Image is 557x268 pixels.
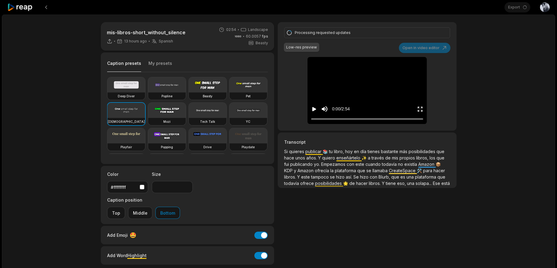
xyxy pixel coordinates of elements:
[315,168,330,173] span: ofrecía
[246,119,250,124] h3: YC
[284,149,289,154] span: Si
[295,30,437,35] div: Processing requested updates
[111,184,137,190] div: #ffffffff
[321,162,347,167] span: Empezamos
[226,27,236,32] span: 02:54
[418,162,436,167] span: Amazon
[148,60,172,72] button: My presets
[400,174,406,179] span: es
[305,149,323,154] span: publicar
[437,174,445,179] span: que
[392,155,399,160] span: mis
[349,181,356,186] span: de
[128,207,152,219] button: Middle
[203,94,212,99] h3: Beasty
[346,174,353,179] span: así.
[284,139,450,145] h3: Transcript
[124,39,147,44] span: 13 hours ago
[365,162,382,167] span: cuando
[417,103,423,115] button: Enter Fullscreen
[404,162,418,167] span: existía
[318,155,322,160] span: Y
[360,149,368,154] span: día
[242,145,255,149] h3: Playdate
[354,149,360,154] span: en
[441,181,450,186] span: está
[314,162,321,167] span: yo.
[382,162,398,167] span: todavía
[121,145,132,149] h3: Playfair
[345,149,354,154] span: hoy
[357,168,366,173] span: que
[379,174,391,179] span: Blurb,
[368,149,381,154] span: tienes
[161,94,172,99] h3: Popline
[155,207,180,219] button: Bottom
[368,155,372,160] span: a
[436,155,444,160] span: que
[294,168,297,173] span: y
[301,174,311,179] span: este
[353,174,360,179] span: Se
[372,155,385,160] span: través
[284,155,295,160] span: hace
[311,174,330,179] span: tampoco
[399,149,409,154] span: más
[107,60,141,72] button: Caption presets
[356,181,369,186] span: hacer
[306,155,318,160] span: años.
[436,149,444,154] span: que
[335,168,357,173] span: plataforma
[295,155,306,160] span: unos
[336,155,362,160] span: enseñártelo
[407,181,416,186] span: una
[334,149,345,154] span: libro,
[246,94,250,99] h3: Pet
[330,168,335,173] span: la
[430,155,436,160] span: los
[315,181,343,186] span: posibilidades
[311,103,317,115] button: Play video
[332,106,350,112] div: 0:00 / 2:54
[246,34,268,39] span: 60.0057
[415,174,437,179] span: plataforma
[256,40,268,46] span: Beasty
[290,162,314,167] span: publicando
[284,181,300,186] span: todavía
[391,174,400,179] span: que
[397,181,407,186] span: eso,
[336,174,346,179] span: hizo
[355,162,365,167] span: este
[385,155,392,160] span: de
[423,168,433,173] span: para
[107,171,148,177] label: Color
[284,162,290,167] span: fui
[107,197,180,203] label: Caption position
[360,174,370,179] span: hizo
[347,162,355,167] span: con
[108,119,145,124] h3: [DEMOGRAPHIC_DATA]
[107,29,185,36] p: mis-libros-short_without_silence
[386,181,397,186] span: tiene
[297,168,315,173] span: Amazon
[398,162,404,167] span: no
[118,94,135,99] h3: Deep Diver
[107,232,128,238] span: Add Emoji
[107,207,125,219] button: Top
[284,168,294,173] span: KDP
[381,149,399,154] span: bastante
[330,174,336,179] span: se
[409,149,436,154] span: posibilidades
[389,168,417,173] span: CreateSpace
[433,181,441,186] span: Ese
[286,45,317,50] div: Low-res preview
[107,251,147,260] div: Add Word
[284,148,450,186] p: 📚 ✨ 📦 🛠️ 🌟 🖥️ 🎨 🎨 🤖 ⏳ ⚖️ 🤝 🤔 🤔 🙌 🙌
[248,27,268,32] span: Landscape
[262,34,268,39] span: fps
[163,119,171,124] h3: Mozi
[284,174,297,179] span: libros.
[321,105,328,113] button: Mute sound
[399,155,416,160] span: propios
[152,171,193,177] label: Size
